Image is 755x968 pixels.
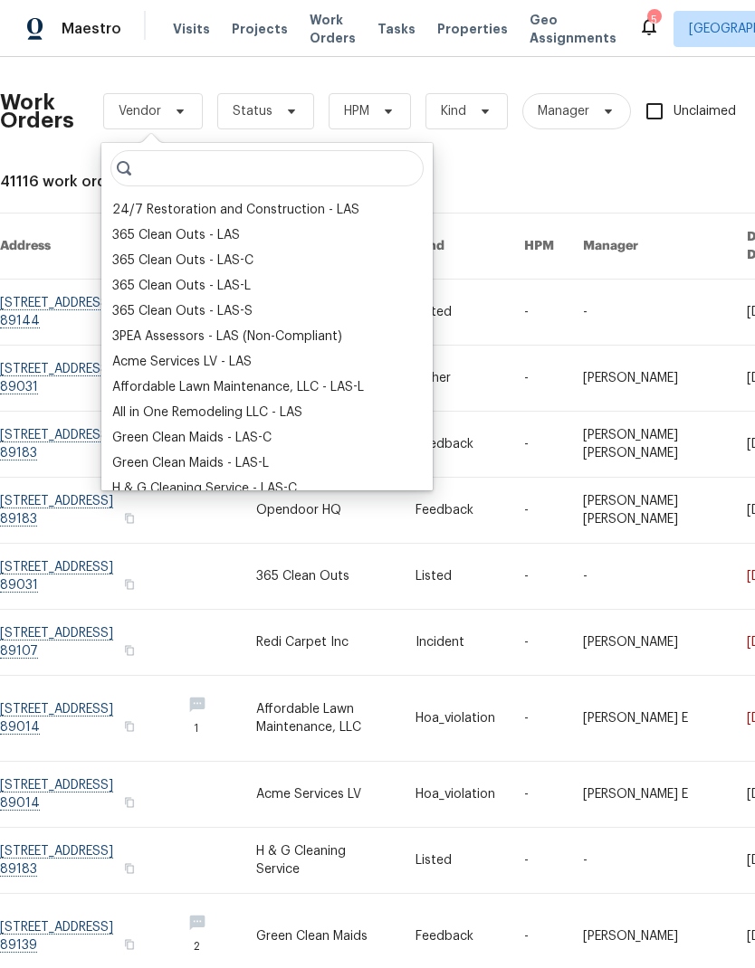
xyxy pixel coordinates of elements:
[344,102,369,120] span: HPM
[510,828,569,894] td: -
[112,353,252,371] div: Acme Services LV - LAS
[401,544,510,610] td: Listed
[569,280,732,346] td: -
[510,762,569,828] td: -
[242,478,402,544] td: Opendoor HQ
[437,20,508,38] span: Properties
[112,429,272,447] div: Green Clean Maids - LAS-C
[401,214,510,280] th: Kind
[121,936,138,953] button: Copy Address
[510,412,569,478] td: -
[242,828,402,894] td: H & G Cleaning Service
[647,11,660,29] div: 5
[112,479,297,498] div: H & G Cleaning Service - LAS-C
[401,676,510,762] td: Hoa_violation
[674,102,736,121] span: Unclaimed
[401,762,510,828] td: Hoa_violation
[112,201,359,219] div: 24/7 Restoration and Construction - LAS
[121,718,138,735] button: Copy Address
[569,412,732,478] td: [PERSON_NAME] [PERSON_NAME]
[112,378,364,396] div: Affordable Lawn Maintenance, LLC - LAS-L
[233,102,272,120] span: Status
[401,412,510,478] td: Feedback
[242,676,402,762] td: Affordable Lawn Maintenance, LLC
[121,576,138,593] button: Copy Address
[530,11,616,47] span: Geo Assignments
[401,828,510,894] td: Listed
[538,102,589,120] span: Manager
[569,544,732,610] td: -
[510,544,569,610] td: -
[401,346,510,412] td: Other
[112,403,302,422] div: All in One Remodeling LLC - LAS
[121,510,138,527] button: Copy Address
[62,20,121,38] span: Maestro
[510,478,569,544] td: -
[242,762,402,828] td: Acme Services LV
[232,20,288,38] span: Projects
[569,478,732,544] td: [PERSON_NAME] [PERSON_NAME]
[310,11,356,47] span: Work Orders
[510,280,569,346] td: -
[510,214,569,280] th: HPM
[242,544,402,610] td: 365 Clean Outs
[121,860,138,877] button: Copy Address
[510,676,569,762] td: -
[112,302,253,320] div: 365 Clean Outs - LAS-S
[510,346,569,412] td: -
[121,642,138,659] button: Copy Address
[510,610,569,676] td: -
[121,794,138,811] button: Copy Address
[401,280,510,346] td: Listed
[112,226,240,244] div: 365 Clean Outs - LAS
[569,346,732,412] td: [PERSON_NAME]
[401,478,510,544] td: Feedback
[569,610,732,676] td: [PERSON_NAME]
[242,610,402,676] td: Redi Carpet Inc
[401,610,510,676] td: Incident
[173,20,210,38] span: Visits
[119,102,161,120] span: Vendor
[569,214,732,280] th: Manager
[569,828,732,894] td: -
[377,23,416,35] span: Tasks
[569,762,732,828] td: [PERSON_NAME] E
[441,102,466,120] span: Kind
[112,277,251,295] div: 365 Clean Outs - LAS-L
[112,251,253,270] div: 365 Clean Outs - LAS-C
[569,676,732,762] td: [PERSON_NAME] E
[112,327,342,346] div: 3PEA Assessors - LAS (Non-Compliant)
[112,454,269,472] div: Green Clean Maids - LAS-L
